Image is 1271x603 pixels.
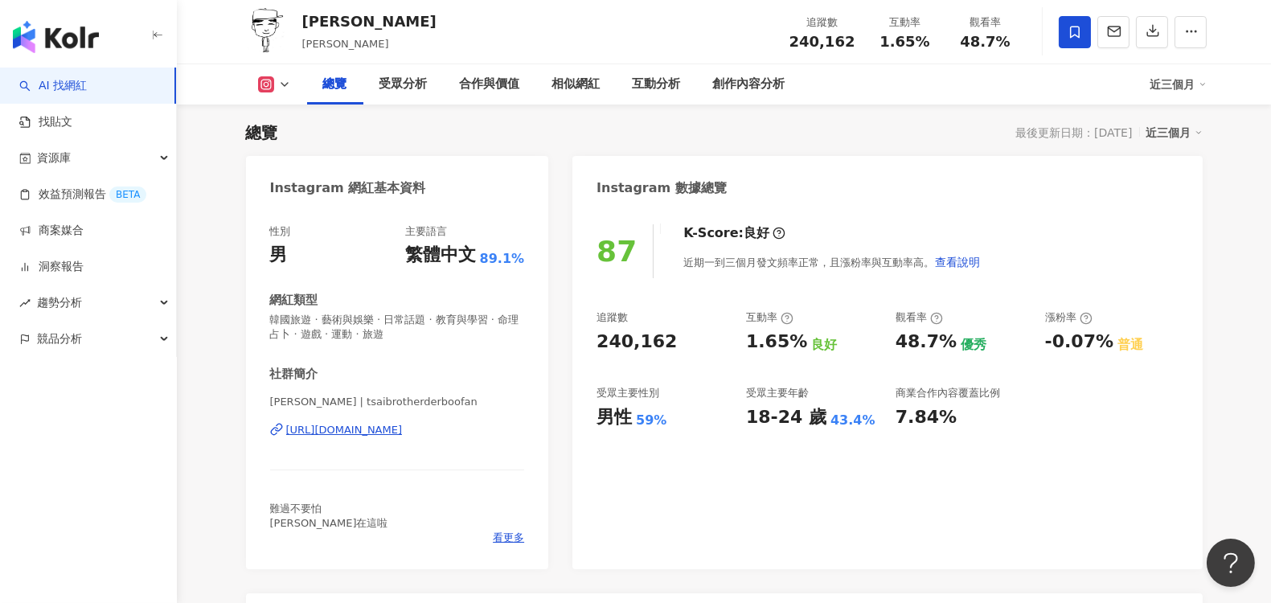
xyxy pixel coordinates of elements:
[37,321,82,357] span: 競品分析
[19,187,146,203] a: 效益預測報告BETA
[683,246,981,278] div: 近期一到三個月發文頻率正常，且漲粉率與互動率高。
[746,310,793,325] div: 互動率
[37,140,71,176] span: 資源庫
[746,386,809,400] div: 受眾主要年齡
[302,11,437,31] div: [PERSON_NAME]
[405,243,476,268] div: 繁體中文
[597,330,677,355] div: 240,162
[270,292,318,309] div: 網紅類型
[379,75,428,94] div: 受眾分析
[744,224,769,242] div: 良好
[270,243,288,268] div: 男
[323,75,347,94] div: 總覽
[934,246,981,278] button: 查看說明
[19,78,87,94] a: searchAI 找網紅
[19,223,84,239] a: 商案媒合
[270,179,426,197] div: Instagram 網紅基本資料
[746,330,807,355] div: 1.65%
[597,386,659,400] div: 受眾主要性別
[1150,72,1207,97] div: 近三個月
[246,121,278,144] div: 總覽
[811,336,837,354] div: 良好
[270,366,318,383] div: 社群簡介
[480,250,525,268] span: 89.1%
[713,75,785,94] div: 創作內容分析
[746,405,826,430] div: 18-24 歲
[636,412,666,429] div: 59%
[19,114,72,130] a: 找貼文
[597,310,628,325] div: 追蹤數
[19,297,31,309] span: rise
[460,75,520,94] div: 合作與價值
[1207,539,1255,587] iframe: Help Scout Beacon - Open
[302,38,389,50] span: [PERSON_NAME]
[270,423,525,437] a: [URL][DOMAIN_NAME]
[242,8,290,56] img: KOL Avatar
[552,75,601,94] div: 相似網紅
[405,224,447,239] div: 主要語言
[830,412,875,429] div: 43.4%
[270,503,388,529] span: 難過不要怕 [PERSON_NAME]在這啦
[270,313,525,342] span: 韓國旅遊 · 藝術與娛樂 · 日常話題 · 教育與學習 · 命理占卜 · 遊戲 · 運動 · 旅遊
[879,34,929,50] span: 1.65%
[1117,336,1143,354] div: 普通
[896,330,957,355] div: 48.7%
[875,14,936,31] div: 互動率
[960,34,1010,50] span: 48.7%
[286,423,403,437] div: [URL][DOMAIN_NAME]
[37,285,82,321] span: 趨勢分析
[597,405,632,430] div: 男性
[270,224,291,239] div: 性別
[1045,310,1093,325] div: 漲粉率
[270,395,525,409] span: [PERSON_NAME] | tsaibrotherderboofan
[896,386,1000,400] div: 商業合作內容覆蓋比例
[683,224,785,242] div: K-Score :
[493,531,524,545] span: 看更多
[789,14,855,31] div: 追蹤數
[896,310,943,325] div: 觀看率
[935,256,980,269] span: 查看說明
[789,33,855,50] span: 240,162
[1146,122,1203,143] div: 近三個月
[955,14,1016,31] div: 觀看率
[597,179,727,197] div: Instagram 數據總覽
[1015,126,1132,139] div: 最後更新日期：[DATE]
[896,405,957,430] div: 7.84%
[961,336,986,354] div: 優秀
[597,235,637,268] div: 87
[13,21,99,53] img: logo
[1045,330,1113,355] div: -0.07%
[633,75,681,94] div: 互動分析
[19,259,84,275] a: 洞察報告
